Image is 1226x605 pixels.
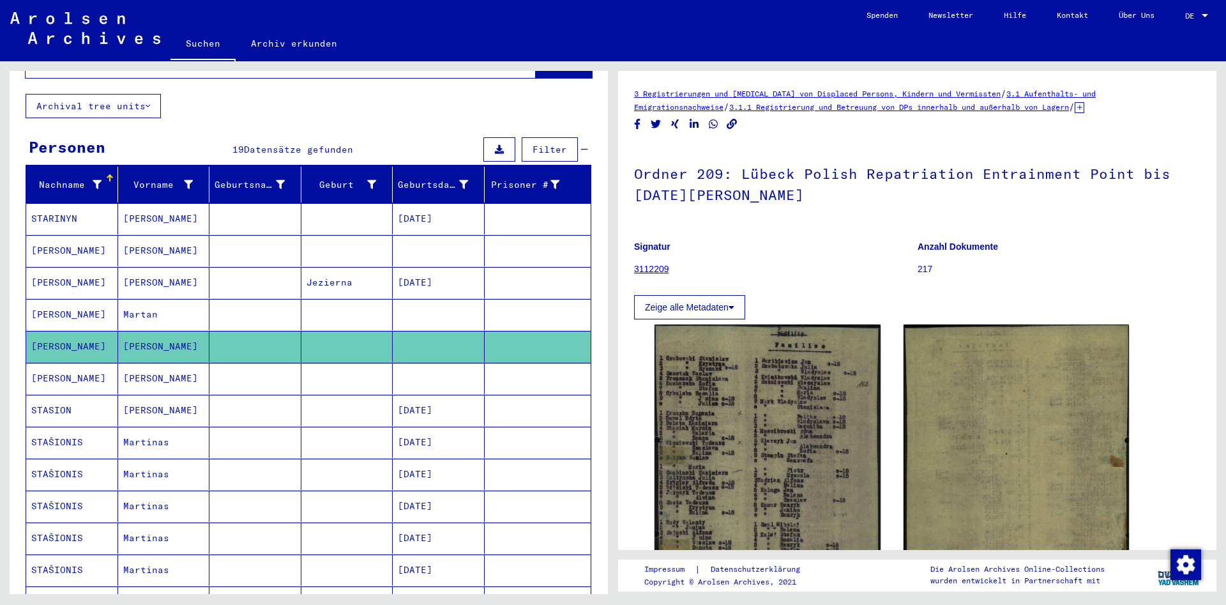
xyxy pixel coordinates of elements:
[244,144,353,155] span: Datensätze gefunden
[1001,88,1006,99] span: /
[522,137,578,162] button: Filter
[26,267,118,298] mat-cell: [PERSON_NAME]
[930,575,1105,586] p: wurden entwickelt in Partnerschaft mit
[26,203,118,234] mat-cell: STARINYN
[533,144,567,155] span: Filter
[393,167,485,203] mat-header-cell: Geburtsdatum
[118,555,210,586] mat-cell: Martinas
[393,267,485,298] mat-cell: [DATE]
[26,299,118,330] mat-cell: [PERSON_NAME]
[707,116,720,132] button: Share on WhatsApp
[723,101,729,112] span: /
[918,241,998,252] b: Anzahl Dokumente
[10,12,160,44] img: Arolsen_neg.svg
[918,263,1200,276] p: 217
[118,523,210,554] mat-cell: Martinas
[26,395,118,426] mat-cell: STASION
[118,363,210,394] mat-cell: [PERSON_NAME]
[215,174,301,195] div: Geburtsname
[26,523,118,554] mat-cell: STAŠIONIS
[26,459,118,490] mat-cell: STAŠIONIS
[26,491,118,522] mat-cell: STAŠIONIS
[306,174,393,195] div: Geburt‏
[118,331,210,362] mat-cell: [PERSON_NAME]
[232,144,244,155] span: 19
[398,174,484,195] div: Geburtsdatum
[1170,549,1201,580] img: Zustimmung ändern
[1185,11,1199,20] span: DE
[393,523,485,554] mat-cell: [DATE]
[398,178,468,192] div: Geburtsdatum
[634,264,669,274] a: 3112209
[393,395,485,426] mat-cell: [DATE]
[123,174,209,195] div: Vorname
[118,459,210,490] mat-cell: Martinas
[393,555,485,586] mat-cell: [DATE]
[393,203,485,234] mat-cell: [DATE]
[1155,559,1203,591] img: yv_logo.png
[634,89,1001,98] a: 3 Registrierungen und [MEDICAL_DATA] von Displaced Persons, Kindern und Vermissten
[631,116,644,132] button: Share on Facebook
[170,28,236,61] a: Suchen
[644,563,695,576] a: Impressum
[118,299,210,330] mat-cell: Martan
[930,563,1105,575] p: Die Arolsen Archives Online-Collections
[215,178,285,192] div: Geburtsname
[26,235,118,266] mat-cell: [PERSON_NAME]
[31,174,117,195] div: Nachname
[393,459,485,490] mat-cell: [DATE]
[26,427,118,458] mat-cell: STAŠIONIS
[393,491,485,522] mat-cell: [DATE]
[118,491,210,522] mat-cell: Martinas
[634,144,1200,222] h1: Ordner 209: Lübeck Polish Repatriation Entrainment Point bis [DATE][PERSON_NAME]
[644,576,815,588] p: Copyright © Arolsen Archives, 2021
[729,102,1069,112] a: 3.1.1 Registrierung und Betreuung von DPs innerhalb und außerhalb von Lagern
[393,427,485,458] mat-cell: [DATE]
[490,174,576,195] div: Prisoner #
[485,167,591,203] mat-header-cell: Prisoner #
[118,235,210,266] mat-cell: [PERSON_NAME]
[1069,101,1075,112] span: /
[26,363,118,394] mat-cell: [PERSON_NAME]
[634,241,670,252] b: Signatur
[644,563,815,576] div: |
[209,167,301,203] mat-header-cell: Geburtsname
[123,178,193,192] div: Vorname
[118,167,210,203] mat-header-cell: Vorname
[118,267,210,298] mat-cell: [PERSON_NAME]
[118,203,210,234] mat-cell: [PERSON_NAME]
[490,178,560,192] div: Prisoner #
[634,295,745,319] button: Zeige alle Metadaten
[29,135,105,158] div: Personen
[301,167,393,203] mat-header-cell: Geburt‏
[118,395,210,426] mat-cell: [PERSON_NAME]
[26,555,118,586] mat-cell: STAŠIONIS
[26,331,118,362] mat-cell: [PERSON_NAME]
[725,116,739,132] button: Copy link
[236,28,352,59] a: Archiv erkunden
[26,94,161,118] button: Archival tree units
[31,178,102,192] div: Nachname
[688,116,701,132] button: Share on LinkedIn
[118,427,210,458] mat-cell: Martinas
[306,178,377,192] div: Geburt‏
[301,267,393,298] mat-cell: Jezierna
[649,116,663,132] button: Share on Twitter
[700,563,815,576] a: Datenschutzerklärung
[26,167,118,203] mat-header-cell: Nachname
[669,116,682,132] button: Share on Xing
